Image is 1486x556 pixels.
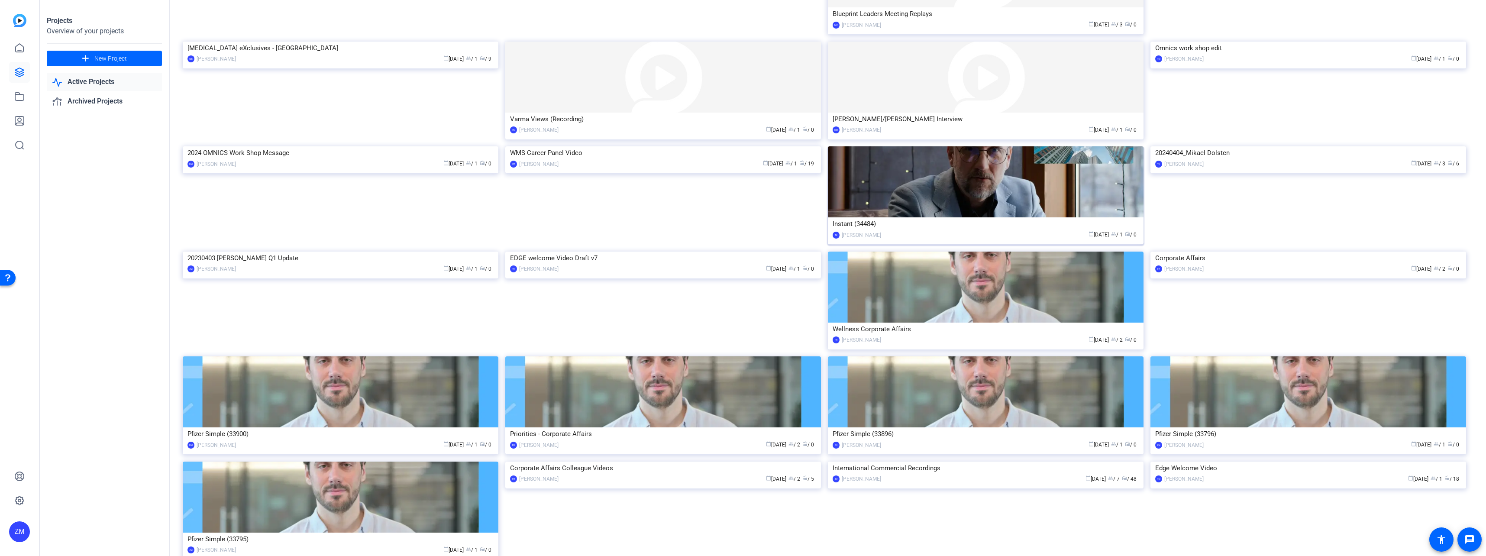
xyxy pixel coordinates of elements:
[443,266,464,272] span: [DATE]
[842,441,881,449] div: [PERSON_NAME]
[833,113,1139,126] div: [PERSON_NAME]/[PERSON_NAME] Interview
[1155,462,1461,475] div: Edge Welcome Video
[763,161,783,167] span: [DATE]
[197,441,236,449] div: [PERSON_NAME]
[443,161,464,167] span: [DATE]
[80,53,91,64] mat-icon: add
[13,14,26,27] img: blue-gradient.svg
[1447,442,1459,448] span: / 0
[519,475,559,483] div: [PERSON_NAME]
[197,265,236,273] div: [PERSON_NAME]
[766,441,771,446] span: calendar_today
[1125,127,1137,133] span: / 0
[842,231,881,239] div: [PERSON_NAME]
[802,475,808,481] span: radio
[510,475,517,482] div: FH
[1155,42,1461,55] div: Omnics work shop edit
[833,427,1139,440] div: Pfizer Simple (33896)
[1436,534,1447,545] mat-icon: accessibility
[1447,55,1453,61] span: radio
[480,546,485,552] span: radio
[480,55,485,61] span: radio
[466,55,471,61] span: group
[1125,22,1137,28] span: / 0
[1108,476,1120,482] span: / 7
[1408,476,1428,482] span: [DATE]
[1111,22,1123,28] span: / 3
[1111,127,1123,133] span: / 1
[480,56,491,62] span: / 9
[187,146,494,159] div: 2024 OMNICS Work Shop Message
[833,323,1139,336] div: Wellness Corporate Affairs
[802,127,814,133] span: / 0
[480,547,491,553] span: / 0
[197,160,236,168] div: [PERSON_NAME]
[197,546,236,554] div: [PERSON_NAME]
[1447,56,1459,62] span: / 0
[510,462,816,475] div: Corporate Affairs Colleague Videos
[766,442,786,448] span: [DATE]
[187,252,494,265] div: 20230403 [PERSON_NAME] Q1 Update
[1434,442,1445,448] span: / 1
[1125,21,1130,26] span: radio
[1111,442,1123,448] span: / 1
[1431,476,1442,482] span: / 1
[480,442,491,448] span: / 0
[785,160,791,165] span: group
[788,441,794,446] span: group
[1434,265,1439,271] span: group
[510,113,816,126] div: Varma Views (Recording)
[47,93,162,110] a: Archived Projects
[766,475,771,481] span: calendar_today
[1085,475,1091,481] span: calendar_today
[47,51,162,66] button: New Project
[94,54,127,63] span: New Project
[466,441,471,446] span: group
[1411,442,1431,448] span: [DATE]
[197,55,236,63] div: [PERSON_NAME]
[842,21,881,29] div: [PERSON_NAME]
[1408,475,1413,481] span: calendar_today
[1089,127,1109,133] span: [DATE]
[47,16,162,26] div: Projects
[1089,126,1094,132] span: calendar_today
[187,533,494,546] div: Pfizer Simple (33795)
[766,265,771,271] span: calendar_today
[510,442,517,449] div: FH
[1164,55,1204,63] div: [PERSON_NAME]
[766,126,771,132] span: calendar_today
[1444,476,1459,482] span: / 18
[1125,441,1130,446] span: radio
[1434,56,1445,62] span: / 1
[799,160,804,165] span: radio
[443,441,449,446] span: calendar_today
[519,441,559,449] div: [PERSON_NAME]
[1089,22,1109,28] span: [DATE]
[480,266,491,272] span: / 0
[480,441,485,446] span: radio
[510,146,816,159] div: WMS Career Panel Video
[802,266,814,272] span: / 0
[1111,232,1123,238] span: / 1
[9,521,30,542] div: ZM
[788,475,794,481] span: group
[802,476,814,482] span: / 5
[443,56,464,62] span: [DATE]
[1434,161,1445,167] span: / 3
[187,265,194,272] div: ZM
[1111,336,1116,342] span: group
[1447,161,1459,167] span: / 6
[443,55,449,61] span: calendar_today
[443,546,449,552] span: calendar_today
[802,442,814,448] span: / 0
[833,22,840,29] div: MC
[1155,265,1162,272] div: FH
[1085,476,1106,482] span: [DATE]
[519,265,559,273] div: [PERSON_NAME]
[1447,265,1453,271] span: radio
[1111,126,1116,132] span: group
[1111,441,1116,446] span: group
[833,7,1139,20] div: Blueprint Leaders Meeting Replays
[833,475,840,482] div: JM
[466,547,478,553] span: / 1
